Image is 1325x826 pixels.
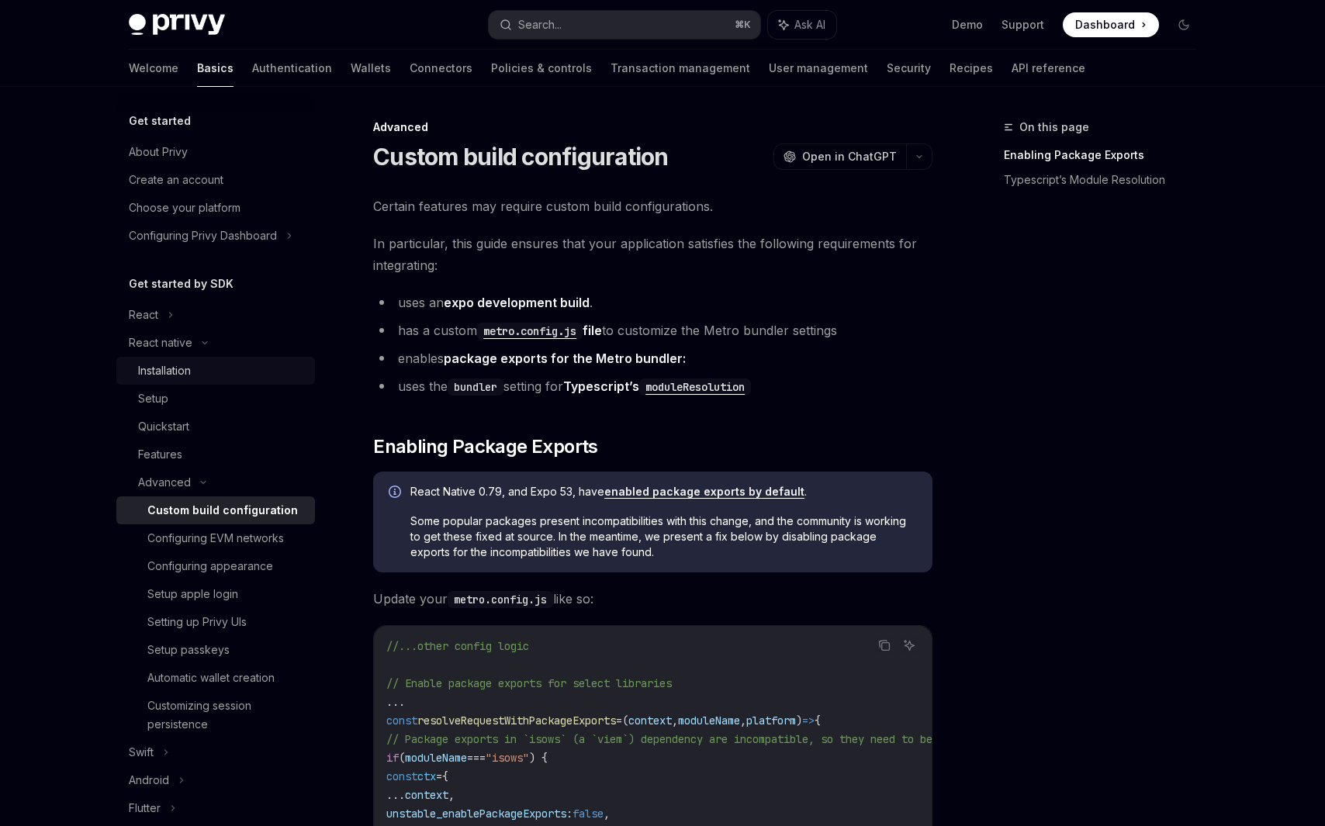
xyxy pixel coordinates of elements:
button: Ask AI [768,11,836,39]
img: dark logo [129,14,225,36]
span: //...other config logic [386,639,529,653]
div: React [129,306,158,324]
code: metro.config.js [448,591,553,608]
a: Automatic wallet creation [116,664,315,692]
span: false [573,807,604,821]
div: Setting up Privy UIs [147,613,247,631]
a: Typescript’smoduleResolution [563,378,751,394]
span: resolveRequestWithPackageExports [417,714,616,728]
span: ) [796,714,802,728]
a: Setup [116,385,315,413]
span: ... [386,695,405,709]
a: User management [769,50,868,87]
a: Connectors [410,50,472,87]
div: Advanced [138,473,191,492]
code: bundler [448,378,503,396]
div: Create an account [129,171,223,189]
a: Custom build configuration [116,496,315,524]
div: Installation [138,361,191,380]
span: // Enable package exports for select libraries [386,676,672,690]
a: Transaction management [611,50,750,87]
span: ( [399,751,405,765]
span: ctx [417,769,436,783]
div: Advanced [373,119,932,135]
a: Quickstart [116,413,315,441]
a: expo development build [444,295,590,311]
span: const [386,714,417,728]
svg: Info [389,486,404,501]
span: , [740,714,746,728]
span: ) { [529,751,548,765]
span: = [436,769,442,783]
button: Toggle dark mode [1171,12,1196,37]
a: metro.config.jsfile [477,323,602,338]
span: { [815,714,821,728]
a: Dashboard [1063,12,1159,37]
div: Configuring Privy Dashboard [129,226,277,245]
a: Demo [952,17,983,33]
a: Setting up Privy UIs [116,608,315,636]
a: Policies & controls [491,50,592,87]
a: Enabling Package Exports [1004,143,1209,168]
div: Customizing session persistence [147,696,306,734]
a: Wallets [351,50,391,87]
span: => [802,714,815,728]
a: Configuring appearance [116,552,315,580]
span: Ask AI [794,17,825,33]
h1: Custom build configuration [373,143,669,171]
span: ⌘ K [735,19,751,31]
span: if [386,751,399,765]
div: About Privy [129,143,188,161]
div: Configuring appearance [147,557,273,575]
span: Update your like so: [373,588,932,610]
a: Basics [197,50,234,87]
div: Custom build configuration [147,501,298,520]
span: // Package exports in `isows` (a `viem`) dependency are incompatible, so they need to be disabled [386,732,988,746]
a: enabled package exports by default [604,485,804,499]
div: Flutter [129,799,161,817]
span: ( [622,714,628,728]
a: Installation [116,357,315,385]
a: API reference [1012,50,1085,87]
a: Support [1002,17,1044,33]
span: Certain features may require custom build configurations. [373,195,932,217]
span: moduleName [678,714,740,728]
code: moduleResolution [639,378,751,396]
span: context [405,788,448,802]
span: Some popular packages present incompatibilities with this change, and the community is working to... [410,513,917,560]
span: Dashboard [1075,17,1135,33]
span: Open in ChatGPT [802,149,897,164]
a: Create an account [116,166,315,194]
div: Choose your platform [129,199,240,217]
a: Recipes [950,50,993,87]
a: About Privy [116,138,315,166]
a: Setup passkeys [116,636,315,664]
div: React native [129,334,192,352]
a: Typescript’s Module Resolution [1004,168,1209,192]
li: has a custom to customize the Metro bundler settings [373,320,932,341]
span: moduleName [405,751,467,765]
span: Enabling Package Exports [373,434,598,459]
div: Automatic wallet creation [147,669,275,687]
h5: Get started [129,112,191,130]
div: Android [129,771,169,790]
span: platform [746,714,796,728]
a: Configuring EVM networks [116,524,315,552]
div: Setup [138,389,168,408]
span: In particular, this guide ensures that your application satisfies the following requirements for ... [373,233,932,276]
div: Setup apple login [147,585,238,603]
a: Customizing session persistence [116,692,315,738]
span: , [448,788,455,802]
code: metro.config.js [477,323,583,340]
span: const [386,769,417,783]
span: On this page [1019,118,1089,137]
li: uses the setting for [373,375,932,397]
span: = [616,714,622,728]
span: context [628,714,672,728]
span: React Native 0.79, and Expo 53, have . [410,484,917,499]
span: ... [386,788,405,802]
span: { [442,769,448,783]
button: Search...⌘K [489,11,760,39]
a: Choose your platform [116,194,315,222]
a: package exports for the Metro bundler: [444,351,686,367]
